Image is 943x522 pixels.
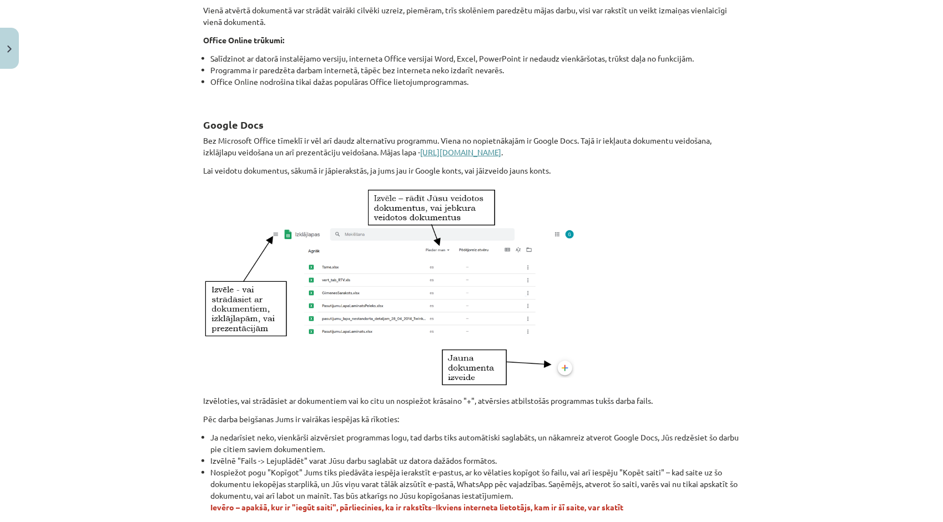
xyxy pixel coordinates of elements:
img: icon-close-lesson-0947bae3869378f0d4975bcd49f059093ad1ed9edebbc8119c70593378902aed.svg [7,45,12,53]
p: Pēc darba beigšanas Jums ir vairākas iespējas kā rīkoties: [204,413,740,425]
li: Nospiežot pogu "Kopīgot" Jums tiks piedāvāta iespēja ierakstīt e-pastus, ar ko vēlaties kopīgot š... [211,467,740,513]
li: Salīdzinot ar datorā instalējamo versiju, interneta Office versijai Word, Excel, PowerPoint ir ne... [211,53,740,64]
p: Vienā atvērtā dokumentā var strādāt vairāki cilvēki uzreiz, piemēram, trīs skolēniem paredzētu mā... [204,4,740,28]
li: Izvēlnē "Fails -> Lejuplādēt" varat Jūsu darbu saglabāt uz datora dažādos formātos. [211,455,740,467]
li: Programma ir paredzēta darbam internetā, tāpēc bez interneta neko izdarīt nevarēs. [211,64,740,76]
strong: Office Online trūkumi: [204,35,285,45]
span: – [432,502,624,512]
p: Izvēloties, vai strādāsiet ar dokumentiem vai ko citu un nospiežot krāsaino "+", atvērsies atbils... [204,395,740,407]
li: Ja nedarīsiet neko, vienkārši aizvērsiet programmas logu, tad darbs tiks automātiski saglabāts, u... [211,432,740,455]
p: Bez Microsoft Office tīmeklī ir vēl arī daudz alternatīvu programmu. Viena no nopietnākajām ir Go... [204,135,740,158]
span: Ievēro – apakšā, kur ir "iegūt saiti", pārliecinies, ka ir rakstīts [211,502,432,512]
p: Lai veidotu dokumentus, sākumā ir jāpierakstās, ja jums jau ir Google konts, vai jāizveido jauns ... [204,165,740,176]
a: [URL][DOMAIN_NAME] [421,147,502,157]
li: Office Online nodrošina tikai dažas populāras Office lietojumprogrammas. [211,76,740,99]
strong: Ikviens interneta lietotājs, kam ir šī saite, var skatīt [436,502,624,512]
strong: Google Docs [204,118,264,131]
